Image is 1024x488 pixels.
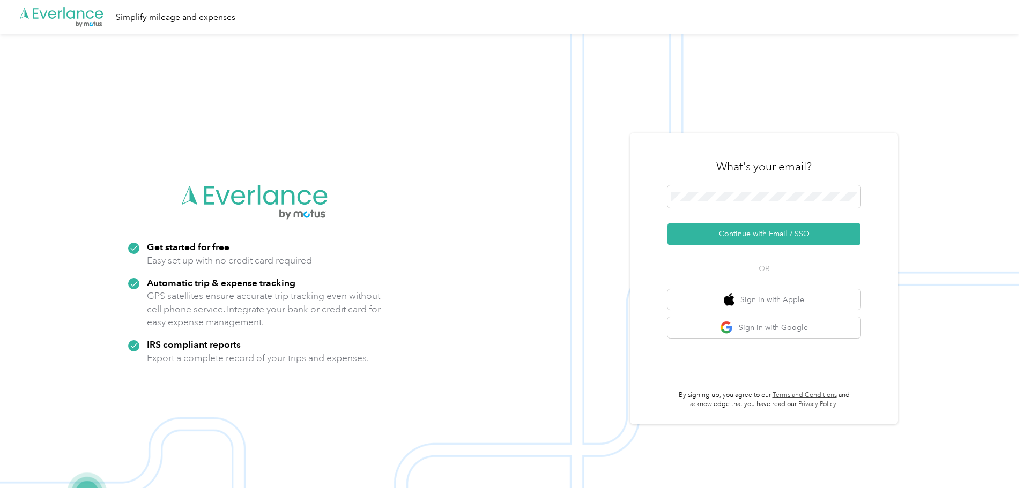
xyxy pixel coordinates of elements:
[745,263,783,274] span: OR
[116,11,235,24] div: Simplify mileage and expenses
[724,293,734,306] img: apple logo
[147,351,369,365] p: Export a complete record of your trips and expenses.
[667,317,860,338] button: google logoSign in with Google
[667,223,860,245] button: Continue with Email / SSO
[716,159,812,174] h3: What's your email?
[147,277,295,288] strong: Automatic trip & expense tracking
[667,391,860,409] p: By signing up, you agree to our and acknowledge that you have read our .
[147,254,312,267] p: Easy set up with no credit card required
[147,289,381,329] p: GPS satellites ensure accurate trip tracking even without cell phone service. Integrate your bank...
[798,400,836,408] a: Privacy Policy
[773,391,837,399] a: Terms and Conditions
[667,289,860,310] button: apple logoSign in with Apple
[147,339,241,350] strong: IRS compliant reports
[147,241,229,252] strong: Get started for free
[720,321,733,334] img: google logo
